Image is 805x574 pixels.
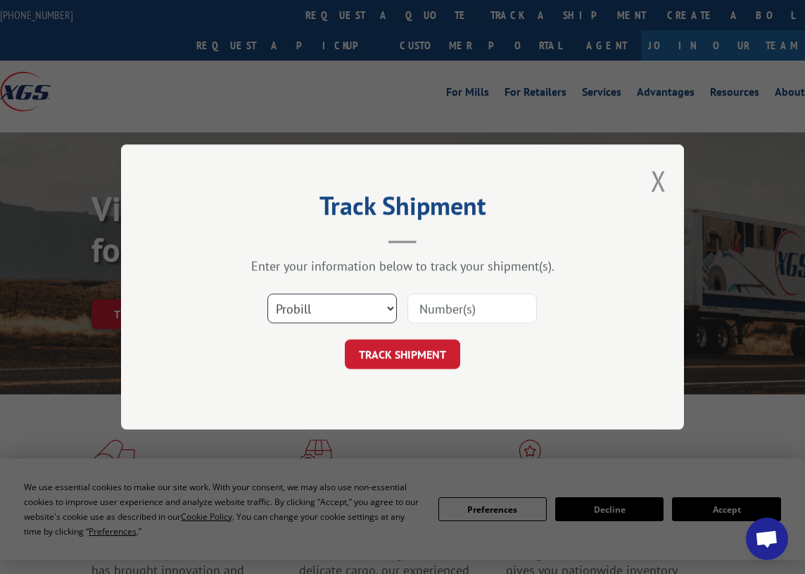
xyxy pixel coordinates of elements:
[191,258,614,274] div: Enter your information below to track your shipment(s).
[651,162,666,199] button: Close modal
[746,518,788,560] div: Open chat
[191,196,614,223] h2: Track Shipment
[407,294,537,323] input: Number(s)
[345,339,460,369] button: TRACK SHIPMENT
